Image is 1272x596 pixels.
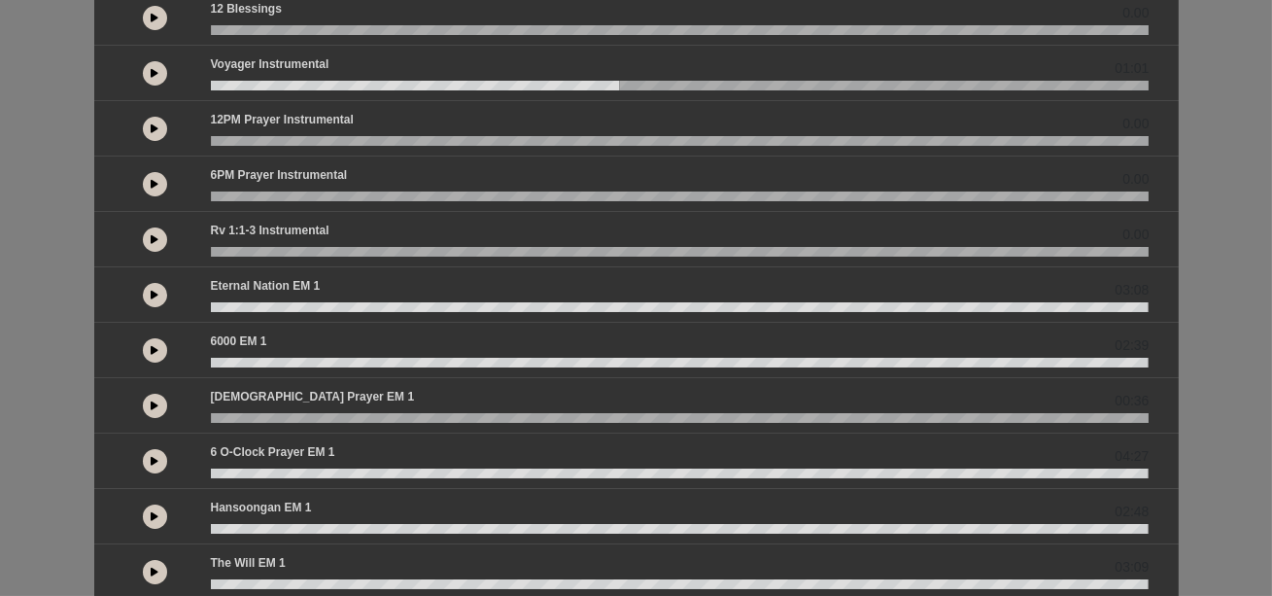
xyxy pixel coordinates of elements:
span: 01:01 [1115,58,1149,79]
span: 0.00 [1122,169,1149,190]
p: 6 o-clock prayer EM 1 [211,443,335,461]
span: 0.00 [1122,3,1149,23]
p: [DEMOGRAPHIC_DATA] prayer EM 1 [211,388,415,405]
span: 0.00 [1122,225,1149,245]
span: 04:27 [1115,446,1149,467]
p: 12PM Prayer Instrumental [211,111,354,128]
p: 6000 EM 1 [211,333,267,350]
p: Eternal Nation EM 1 [211,277,321,295]
p: The Will EM 1 [211,554,286,572]
span: 03:08 [1115,280,1149,300]
span: 02:39 [1115,335,1149,356]
span: 0.00 [1122,114,1149,134]
p: Rv 1:1-3 Instrumental [211,222,329,239]
p: Voyager Instrumental [211,55,329,73]
span: 02:48 [1115,502,1149,522]
span: 03:09 [1115,557,1149,578]
span: 00:36 [1115,391,1149,411]
p: 6PM Prayer Instrumental [211,166,348,184]
p: Hansoongan EM 1 [211,499,312,516]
